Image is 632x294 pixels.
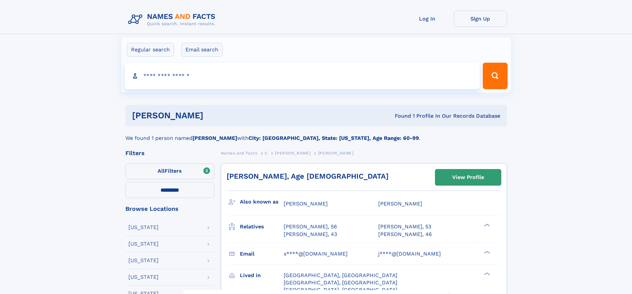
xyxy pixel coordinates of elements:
h3: Also known as [240,196,284,207]
h1: [PERSON_NAME] [132,111,299,120]
input: search input [125,63,480,89]
div: [US_STATE] [128,241,159,247]
h3: Email [240,248,284,260]
span: [PERSON_NAME] [378,201,422,207]
a: View Profile [435,169,501,185]
b: [PERSON_NAME] [192,135,237,141]
h3: Lived in [240,270,284,281]
div: [US_STATE] [128,274,159,280]
div: Found 1 Profile In Our Records Database [299,112,500,120]
label: Filters [125,163,214,179]
img: Logo Names and Facts [125,11,221,29]
h3: Relatives [240,221,284,232]
div: ❯ [482,223,490,227]
b: City: [GEOGRAPHIC_DATA], State: [US_STATE], Age Range: 60-99 [248,135,419,141]
a: [PERSON_NAME] [275,149,311,157]
div: We found 1 person named with . [125,126,507,142]
span: [PERSON_NAME] [275,151,311,155]
span: [GEOGRAPHIC_DATA], [GEOGRAPHIC_DATA] [284,272,397,278]
a: Names and Facts [221,149,257,157]
a: Log In [401,11,454,27]
a: [PERSON_NAME], 53 [378,223,431,230]
div: View Profile [452,170,484,185]
span: All [158,168,165,174]
div: ❯ [482,271,490,276]
a: C [265,149,268,157]
label: Regular search [127,43,174,57]
div: Filters [125,150,214,156]
span: [PERSON_NAME] [318,151,354,155]
span: [GEOGRAPHIC_DATA], [GEOGRAPHIC_DATA] [284,279,397,286]
div: Browse Locations [125,206,214,212]
div: [US_STATE] [128,258,159,263]
span: [GEOGRAPHIC_DATA], [GEOGRAPHIC_DATA] [284,287,397,293]
button: Search Button [483,63,507,89]
a: Sign Up [454,11,507,27]
a: [PERSON_NAME], 43 [284,231,337,238]
span: C [265,151,268,155]
label: Email search [181,43,223,57]
a: [PERSON_NAME], Age [DEMOGRAPHIC_DATA] [227,172,388,180]
div: ❯ [482,250,490,254]
a: [PERSON_NAME], 56 [284,223,337,230]
span: [PERSON_NAME] [284,201,328,207]
div: [US_STATE] [128,225,159,230]
a: [PERSON_NAME], 46 [378,231,432,238]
